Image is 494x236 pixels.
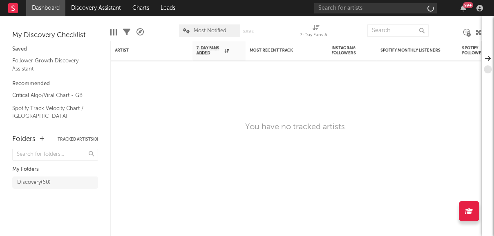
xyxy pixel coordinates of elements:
button: 99+ [460,5,466,11]
input: Search... [367,24,429,37]
span: Most Notified [194,28,226,33]
div: A&R Pipeline [136,20,144,44]
div: My Discovery Checklist [12,31,98,40]
div: Instagram Followers [331,46,360,55]
div: Spotify Followers [462,46,491,55]
div: Most Recent Track [250,48,311,53]
button: Save [243,29,254,34]
button: Tracked Artists(0) [58,137,98,141]
a: Discovery(60) [12,176,98,189]
div: Edit Columns [110,20,117,44]
div: 7-Day Fans Added (7-Day Fans Added) [300,31,333,40]
input: Search for artists [314,3,437,13]
div: Saved [12,44,98,54]
a: Critical Algo/Viral Chart - GB [12,91,90,100]
span: 7-Day Fans Added [197,46,223,55]
div: You have no tracked artists. [245,122,347,132]
div: Folders [12,135,36,144]
div: Discovery ( 60 ) [17,178,51,187]
a: Follower Growth Discovery Assistant [12,56,90,73]
div: Recommended [12,79,98,89]
input: Search for folders... [12,149,98,161]
a: Spotify Track Velocity Chart / [GEOGRAPHIC_DATA] [12,104,90,121]
div: Filters [123,20,130,44]
div: 7-Day Fans Added (7-Day Fans Added) [300,20,333,44]
div: My Folders [12,165,98,174]
div: 99 + [463,2,473,8]
div: Spotify Monthly Listeners [380,48,442,53]
div: Artist [115,48,176,53]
